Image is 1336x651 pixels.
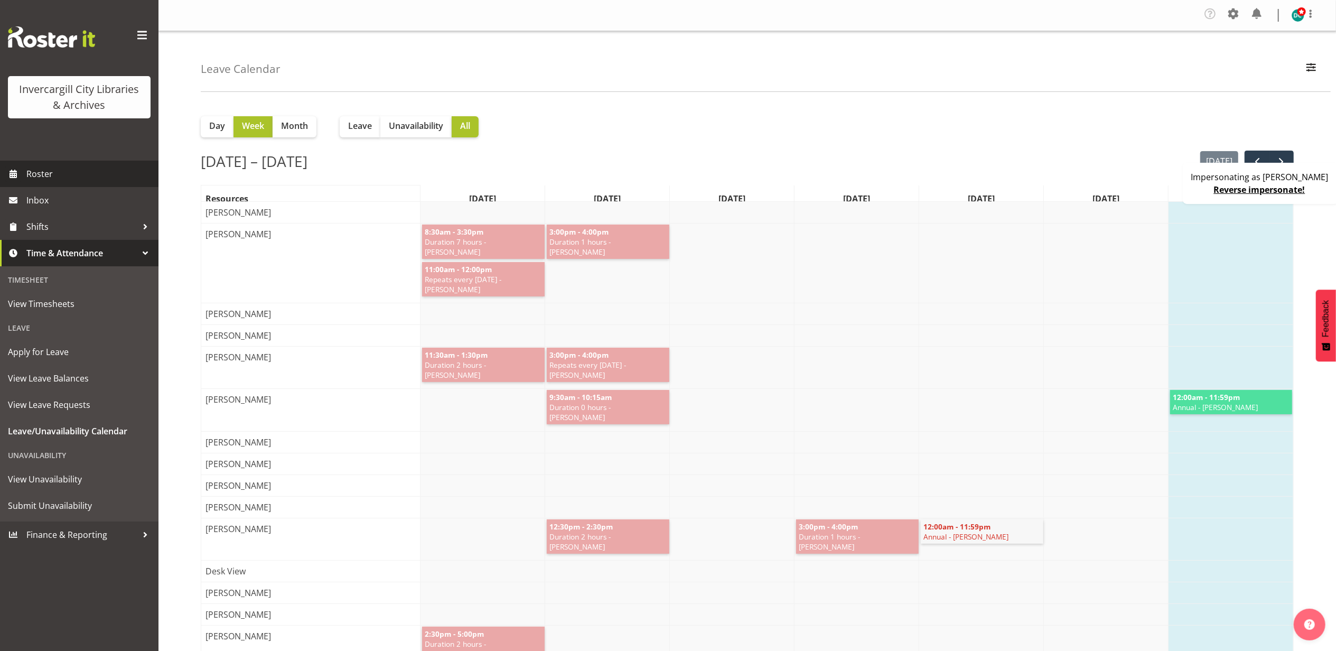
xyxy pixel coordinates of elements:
[209,119,225,132] span: Day
[203,393,273,406] span: [PERSON_NAME]
[203,329,273,342] span: [PERSON_NAME]
[966,192,997,205] span: [DATE]
[1090,192,1122,205] span: [DATE]
[203,436,273,449] span: [PERSON_NAME]
[26,166,153,182] span: Roster
[798,522,859,532] span: 3:00pm - 4:00pm
[1269,151,1294,172] button: next
[340,116,380,137] button: Leave
[3,317,156,339] div: Leave
[549,522,614,532] span: 12:30pm - 2:30pm
[452,116,479,137] button: All
[201,116,233,137] button: Day
[380,116,452,137] button: Unavailability
[3,339,156,365] a: Apply for Leave
[26,219,137,235] span: Shifts
[592,192,623,205] span: [DATE]
[923,532,1041,542] span: Annual - [PERSON_NAME]
[3,365,156,392] a: View Leave Balances
[18,81,140,113] div: Invercargill City Libraries & Archives
[460,119,470,132] span: All
[424,264,493,274] span: 11:00am - 12:00pm
[203,565,248,578] span: Desk View
[549,360,667,380] span: Repeats every [DATE] - [PERSON_NAME]
[3,392,156,418] a: View Leave Requests
[8,370,151,386] span: View Leave Balances
[3,466,156,492] a: View Unavailability
[841,192,872,205] span: [DATE]
[549,237,667,257] span: Duration 1 hours - [PERSON_NAME]
[26,192,153,208] span: Inbox
[203,587,273,599] span: [PERSON_NAME]
[549,402,667,422] span: Duration 0 hours - [PERSON_NAME]
[1245,151,1269,172] button: prev
[3,418,156,444] a: Leave/Unavailability Calendar
[3,444,156,466] div: Unavailability
[424,629,485,639] span: 2:30pm - 5:00pm
[203,501,273,514] span: [PERSON_NAME]
[8,296,151,312] span: View Timesheets
[203,630,273,643] span: [PERSON_NAME]
[8,471,151,487] span: View Unavailability
[1316,290,1336,361] button: Feedback - Show survey
[201,150,307,172] h2: [DATE] – [DATE]
[549,532,667,552] span: Duration 2 hours - [PERSON_NAME]
[8,423,151,439] span: Leave/Unavailability Calendar
[1300,58,1322,81] button: Filter Employees
[242,119,264,132] span: Week
[798,532,917,552] span: Duration 1 hours - [PERSON_NAME]
[26,245,137,261] span: Time & Attendance
[203,523,273,535] span: [PERSON_NAME]
[203,228,273,240] span: [PERSON_NAME]
[203,206,273,219] span: [PERSON_NAME]
[3,269,156,291] div: Timesheet
[424,237,543,257] span: Duration 7 hours - [PERSON_NAME]
[203,351,273,364] span: [PERSON_NAME]
[424,360,543,380] span: Duration 2 hours - [PERSON_NAME]
[203,458,273,470] span: [PERSON_NAME]
[203,192,250,205] span: Resources
[923,522,992,532] span: 12:00am - 11:59pm
[549,392,613,402] span: 9:30am - 10:15am
[8,397,151,413] span: View Leave Requests
[273,116,316,137] button: Month
[1321,300,1331,337] span: Feedback
[281,119,308,132] span: Month
[424,350,489,360] span: 11:30am - 1:30pm
[467,192,498,205] span: [DATE]
[8,498,151,514] span: Submit Unavailability
[203,308,273,320] span: [PERSON_NAME]
[1172,392,1241,402] span: 12:00am - 11:59pm
[1172,402,1290,412] span: Annual - [PERSON_NAME]
[389,119,443,132] span: Unavailability
[1200,151,1239,172] button: [DATE]
[26,527,137,543] span: Finance & Reporting
[8,344,151,360] span: Apply for Leave
[203,608,273,621] span: [PERSON_NAME]
[203,479,273,492] span: [PERSON_NAME]
[233,116,273,137] button: Week
[1304,619,1315,630] img: help-xxl-2.png
[549,227,610,237] span: 3:00pm - 4:00pm
[3,291,156,317] a: View Timesheets
[716,192,748,205] span: [DATE]
[1214,184,1305,196] a: Reverse impersonate!
[1292,9,1304,22] img: donald-cunningham11616.jpg
[201,63,281,75] h4: Leave Calendar
[348,119,372,132] span: Leave
[3,492,156,519] a: Submit Unavailability
[1191,171,1328,183] p: Impersonating as [PERSON_NAME]
[549,350,610,360] span: 3:00pm - 4:00pm
[8,26,95,48] img: Rosterit website logo
[424,227,485,237] span: 8:30am - 3:30pm
[424,274,543,294] span: Repeats every [DATE] - [PERSON_NAME]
